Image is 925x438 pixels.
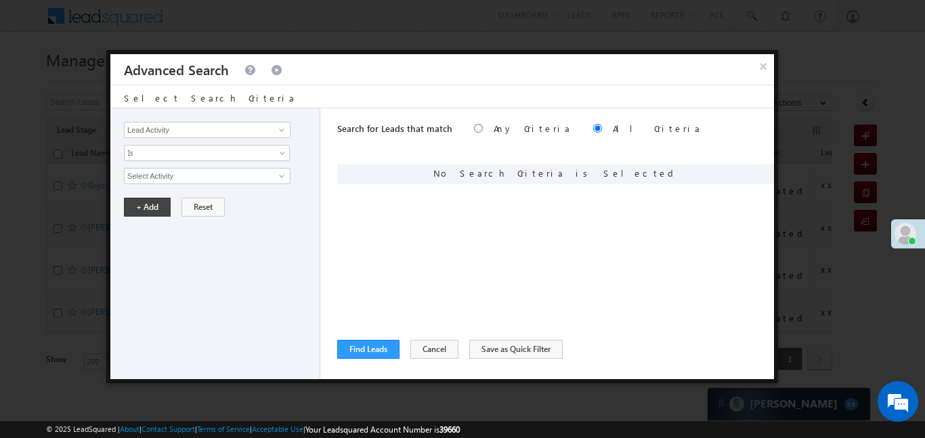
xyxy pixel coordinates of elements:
a: Contact Support [142,424,195,433]
a: Acceptable Use [252,424,303,433]
button: Save as Quick Filter [469,340,563,359]
textarea: Type your message and hit 'Enter' [18,125,247,329]
button: + Add [124,198,171,217]
div: Minimize live chat window [222,7,255,39]
span: Your Leadsquared Account Number is [305,424,460,435]
a: Show All Items [272,169,288,183]
a: Show All Items [272,123,288,137]
button: Find Leads [337,340,400,359]
label: Any Criteria [494,123,572,134]
span: Is [125,147,272,159]
button: Reset [181,198,225,217]
a: Terms of Service [197,424,250,433]
input: Type to Search [124,168,291,184]
input: Type to Search [124,122,291,138]
a: About [120,424,139,433]
a: Is [124,145,290,161]
img: d_60004797649_company_0_60004797649 [23,71,57,89]
span: Search for Leads that match [337,123,452,134]
span: 39660 [439,424,460,435]
em: Start Chat [184,341,246,359]
button: Cancel [410,340,458,359]
label: All Criteria [613,123,702,134]
div: No Search Criteria is Selected [337,164,774,184]
span: © 2025 LeadSquared | | | | | [46,423,460,436]
span: Select Search Criteria [124,92,296,104]
div: Chat with us now [70,71,228,89]
h3: Advanced Search [124,54,229,85]
button: × [752,54,774,78]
